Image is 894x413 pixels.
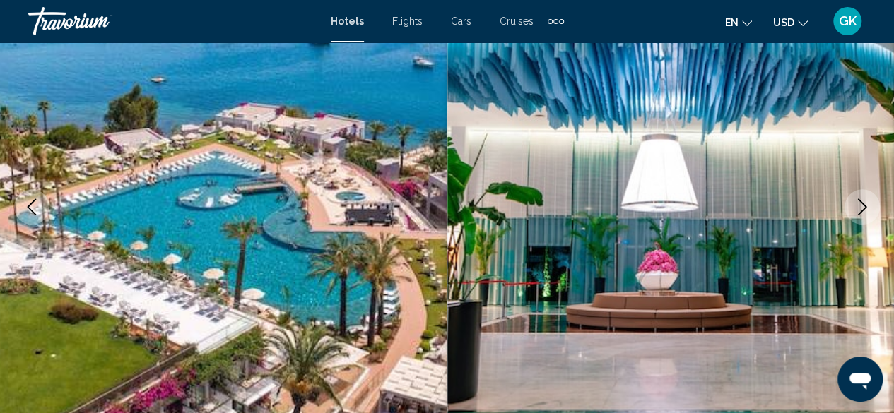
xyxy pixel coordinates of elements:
[392,16,423,27] a: Flights
[500,16,534,27] a: Cruises
[845,189,880,225] button: Next image
[331,16,364,27] a: Hotels
[28,7,317,35] a: Travorium
[773,17,794,28] span: USD
[14,189,49,225] button: Previous image
[837,357,883,402] iframe: Кнопка запуска окна обмена сообщениями
[829,6,866,36] button: User Menu
[725,12,752,32] button: Change language
[725,17,739,28] span: en
[773,12,808,32] button: Change currency
[548,10,564,32] button: Extra navigation items
[839,14,857,28] span: GK
[451,16,471,27] a: Cars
